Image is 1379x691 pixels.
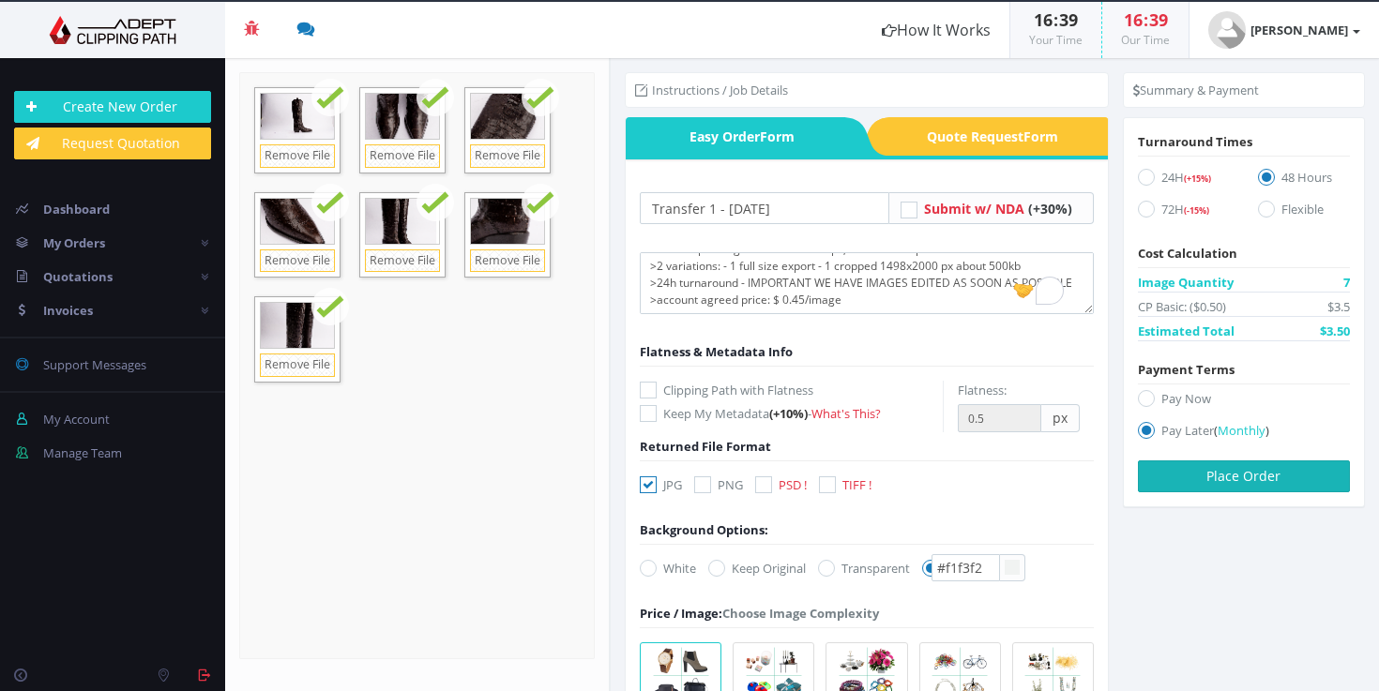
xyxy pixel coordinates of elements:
[365,144,440,168] a: Remove File
[842,476,871,493] span: TIFF !
[640,404,943,423] label: Keep My Metadata -
[1059,8,1078,31] span: 39
[260,144,335,168] a: Remove File
[1138,168,1230,193] label: 24H
[890,117,1108,156] a: Quote RequestForm
[863,2,1009,58] a: How It Works
[43,356,146,373] span: Support Messages
[14,91,211,123] a: Create New Order
[1343,273,1350,292] span: 7
[640,605,722,622] span: Price / Image:
[1053,8,1059,31] span: :
[43,444,122,461] span: Manage Team
[769,405,808,422] span: (+10%)
[958,381,1007,399] label: Flatness:
[640,343,793,360] span: Flatness & Metadata Info
[1184,173,1211,185] span: (+15%)
[640,559,696,578] label: White
[1184,204,1209,217] span: (-15%)
[640,604,879,623] div: Choose Image Complexity
[14,16,211,44] img: Adept Graphics
[640,475,682,494] label: JPG
[1138,200,1230,225] label: 72H
[365,249,440,273] a: Remove File
[640,438,771,455] span: Returned File Format
[1138,322,1235,340] span: Estimated Total
[694,475,743,494] label: PNG
[1034,8,1053,31] span: 16
[1138,361,1235,378] span: Payment Terms
[1138,460,1350,492] button: Place Order
[1138,133,1252,150] span: Turnaround Times
[1138,273,1234,292] span: Image Quantity
[1327,297,1350,316] span: $3.5
[760,128,795,145] i: Form
[922,559,976,578] label: Color
[1138,297,1226,316] span: CP Basic: ($0.50)
[1133,81,1259,99] li: Summary & Payment
[43,268,113,285] span: Quotations
[43,411,110,428] span: My Account
[1138,245,1237,262] span: Cost Calculation
[1184,201,1209,218] a: (-15%)
[260,249,335,273] a: Remove File
[635,81,788,99] li: Instructions / Job Details
[1208,11,1246,49] img: user_default.jpg
[626,117,843,156] span: Easy Order
[924,200,1072,218] a: Submit w/ NDA (+30%)
[260,353,335,377] a: Remove File
[1138,421,1350,446] label: Pay Later
[1258,200,1350,225] label: Flexible
[924,200,1024,218] span: Submit w/ NDA
[1214,422,1269,439] a: (Monthly)
[811,405,881,422] a: What's This?
[1320,322,1350,340] span: $3.50
[1258,168,1350,193] label: 48 Hours
[470,249,545,273] a: Remove File
[1218,422,1265,439] span: Monthly
[1143,8,1149,31] span: :
[1190,2,1379,58] a: [PERSON_NAME]
[708,559,806,578] label: Keep Original
[1028,200,1072,218] span: (+30%)
[1029,32,1083,48] small: Your Time
[1121,32,1170,48] small: Our Time
[890,117,1108,156] span: Quote Request
[1184,169,1211,186] a: (+15%)
[640,520,768,539] div: Background Options:
[640,192,889,224] input: Your Order Title
[43,234,105,251] span: My Orders
[1041,404,1080,432] span: px
[43,302,93,319] span: Invoices
[43,201,110,218] span: Dashboard
[14,128,211,159] a: Request Quotation
[640,381,943,399] label: Clipping Path with Flatness
[1023,128,1058,145] i: Form
[1138,389,1350,414] label: Pay Now
[779,476,807,493] span: PSD !
[470,144,545,168] a: Remove File
[640,252,1094,314] textarea: To enrich screen reader interactions, please activate Accessibility in Grammarly extension settings
[1250,22,1348,38] strong: [PERSON_NAME]
[1149,8,1168,31] span: 39
[1124,8,1143,31] span: 16
[626,117,843,156] a: Easy OrderForm
[818,559,910,578] label: Transparent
